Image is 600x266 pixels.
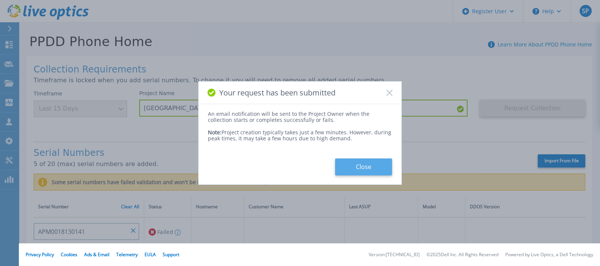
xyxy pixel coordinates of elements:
[208,111,392,123] div: An email notification will be sent to the Project Owner when the collection starts or completes s...
[208,129,222,136] span: Note:
[145,251,156,258] a: EULA
[219,88,335,97] span: Your request has been submitted
[369,252,420,257] li: Version: [TECHNICAL_ID]
[61,251,77,258] a: Cookies
[335,158,392,175] button: Close
[116,251,138,258] a: Telemetry
[426,252,498,257] li: © 2025 Dell Inc. All Rights Reserved
[26,251,54,258] a: Privacy Policy
[84,251,109,258] a: Ads & Email
[505,252,593,257] li: Powered by Live Optics, a Dell Technology
[163,251,179,258] a: Support
[208,123,392,141] div: Project creation typically takes just a few minutes. However, during peak times, it may take a fe...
